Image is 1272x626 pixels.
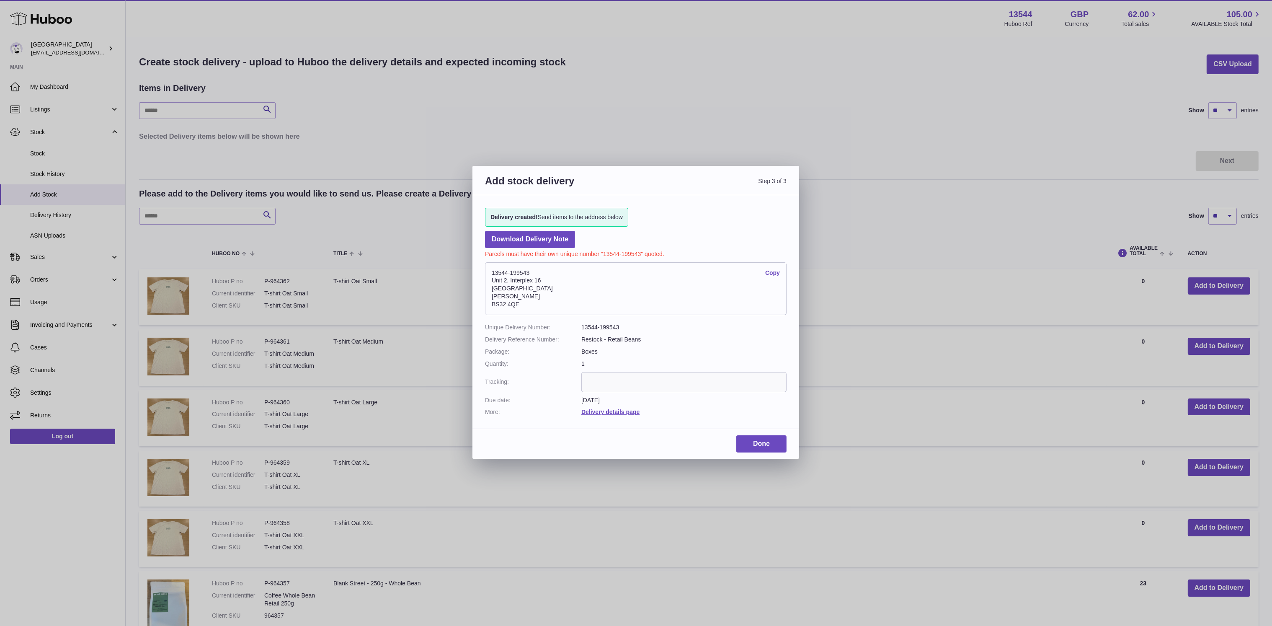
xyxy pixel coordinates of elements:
a: Delivery details page [581,409,640,415]
a: Download Delivery Note [485,231,575,248]
a: Done [736,435,787,453]
a: Copy [765,269,780,277]
p: Parcels must have their own unique number "13544-199543" quoted. [485,248,787,258]
h3: Add stock delivery [485,174,636,197]
dd: Boxes [581,348,787,356]
dd: Restock - Retail Beans [581,336,787,344]
address: 13544-199543 Unit 2, Interplex 16 [GEOGRAPHIC_DATA] [PERSON_NAME] BS32 4QE [485,262,787,315]
strong: Delivery created! [490,214,538,220]
dt: Delivery Reference Number: [485,336,581,344]
span: Step 3 of 3 [636,174,787,197]
dt: Tracking: [485,372,581,392]
dt: More: [485,408,581,416]
dd: 1 [581,360,787,368]
dt: Due date: [485,396,581,404]
span: Send items to the address below [490,213,623,221]
dt: Quantity: [485,360,581,368]
dd: [DATE] [581,396,787,404]
dt: Package: [485,348,581,356]
dt: Unique Delivery Number: [485,323,581,331]
dd: 13544-199543 [581,323,787,331]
